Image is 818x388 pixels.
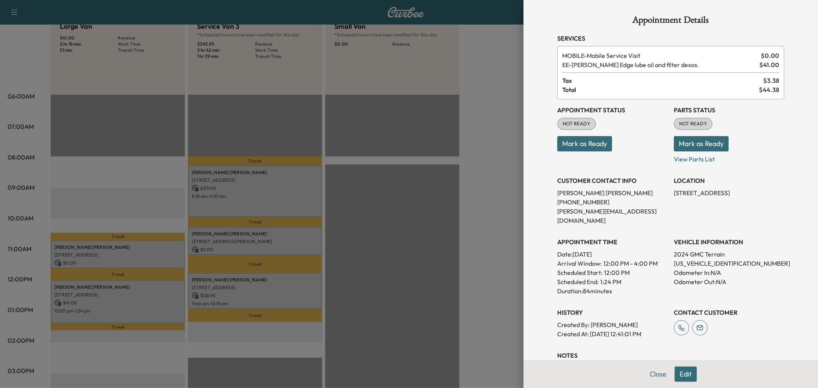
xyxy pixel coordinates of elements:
[674,136,729,151] button: Mark as Ready
[557,308,668,317] h3: History
[761,51,779,60] span: $ 0.00
[645,367,672,382] button: Close
[759,60,779,69] span: $ 41.00
[557,197,668,207] p: [PHONE_NUMBER]
[675,367,697,382] button: Edit
[557,136,612,151] button: Mark as Ready
[674,237,784,247] h3: VEHICLE INFORMATION
[674,188,784,197] p: [STREET_ADDRESS]
[603,259,658,268] span: 12:00 PM - 4:00 PM
[557,105,668,115] h3: Appointment Status
[674,176,784,185] h3: LOCATION
[557,277,599,286] p: Scheduled End:
[763,76,779,85] span: $ 3.38
[674,259,784,268] p: [US_VEHICLE_IDENTIFICATION_NUMBER]
[557,15,784,28] h1: Appointment Details
[562,51,758,60] span: Mobile Service Visit
[600,277,621,286] p: 1:24 PM
[557,268,602,277] p: Scheduled Start:
[674,268,784,277] p: Odometer In: N/A
[759,85,779,94] span: $ 44.38
[557,259,668,268] p: Arrival Window:
[557,250,668,259] p: Date: [DATE]
[674,151,784,164] p: View Parts List
[562,85,759,94] span: Total
[674,250,784,259] p: 2024 GMC Terrain
[557,351,784,360] h3: NOTES
[557,320,668,329] p: Created By : [PERSON_NAME]
[557,188,668,197] p: [PERSON_NAME] [PERSON_NAME]
[604,268,630,277] p: 12:00 PM
[557,329,668,339] p: Created At : [DATE] 12:41:01 PM
[674,277,784,286] p: Odometer Out: N/A
[674,308,784,317] h3: CONTACT CUSTOMER
[557,207,668,225] p: [PERSON_NAME][EMAIL_ADDRESS][DOMAIN_NAME]
[674,105,784,115] h3: Parts Status
[557,237,668,247] h3: APPOINTMENT TIME
[557,34,784,43] h3: Services
[675,120,712,128] span: NOT READY
[557,286,668,296] p: Duration: 84 minutes
[557,176,668,185] h3: CUSTOMER CONTACT INFO
[562,76,763,85] span: Tax
[562,60,756,69] span: Ewing Edge lube oil and filter dexos.
[558,120,595,128] span: NOT READY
